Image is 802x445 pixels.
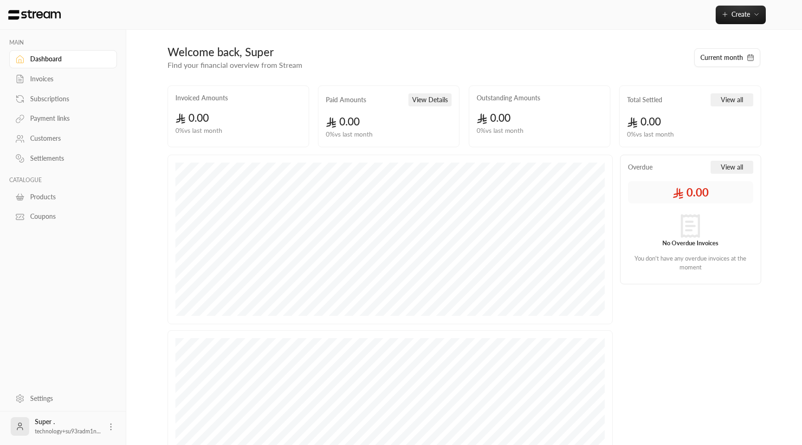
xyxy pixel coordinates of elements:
a: Coupons [9,208,117,226]
div: Dashboard [30,54,105,64]
button: Current month [694,48,760,67]
a: Subscriptions [9,90,117,108]
span: 0 % vs last month [477,126,524,136]
button: View all [711,161,753,174]
span: 0.00 [175,111,209,124]
span: Create [731,10,750,18]
a: Settlements [9,150,117,168]
p: You don't have any overdue invoices at the moment [633,254,749,272]
span: technology+su93radm1n... [35,428,101,435]
button: Create [716,6,766,24]
span: 0.00 [627,115,661,128]
span: 0 % vs last month [326,130,373,139]
p: CATALOGUE [9,177,117,184]
a: Products [9,188,117,206]
a: Settings [9,389,117,407]
span: 0.00 [326,115,360,128]
div: Settings [30,394,105,403]
button: View all [711,93,753,106]
span: 0.00 [477,111,511,124]
div: Subscriptions [30,94,105,104]
div: Settlements [30,154,105,163]
div: Super . [35,417,101,436]
div: Invoices [30,74,105,84]
strong: No Overdue Invoices [662,239,718,247]
a: Dashboard [9,50,117,68]
span: Find your financial overview from Stream [168,60,302,69]
div: Customers [30,134,105,143]
span: 0.00 [673,185,709,200]
button: View Details [408,93,452,106]
span: 0 % vs last month [175,126,222,136]
div: Coupons [30,212,105,221]
div: Welcome back, Super [168,45,685,59]
a: Invoices [9,70,117,88]
div: Products [30,192,105,202]
a: Payment links [9,110,117,128]
h2: Outstanding Amounts [477,93,540,103]
h2: Invoiced Amounts [175,93,228,103]
h2: Paid Amounts [326,95,366,105]
span: 0 % vs last month [627,130,674,139]
h2: Total Settled [627,95,662,105]
img: Logo [7,10,62,20]
p: MAIN [9,39,117,46]
a: Customers [9,130,117,148]
span: Overdue [628,163,653,172]
div: Payment links [30,114,105,123]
